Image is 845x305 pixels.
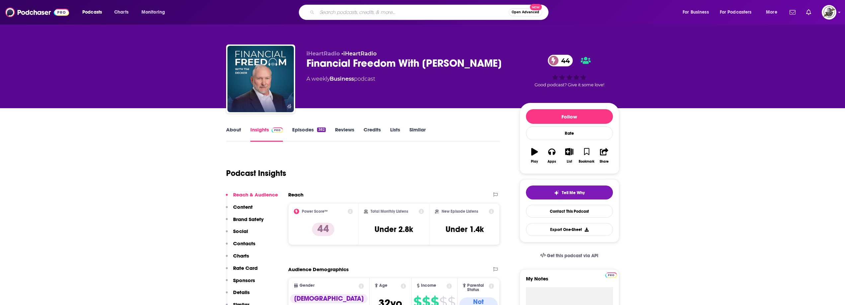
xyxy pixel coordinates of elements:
a: iHeartRadio [343,50,377,57]
span: Age [379,283,387,288]
div: Play [531,160,538,164]
span: iHeartRadio [306,50,340,57]
img: User Profile [822,5,836,20]
a: Credits [364,126,381,142]
a: Get this podcast via API [535,248,604,264]
div: [DEMOGRAPHIC_DATA] [290,294,368,303]
p: Rate Card [233,265,258,271]
h2: Audience Demographics [288,266,349,272]
span: Tell Me Why [562,190,585,195]
p: Details [233,289,250,295]
span: Charts [114,8,128,17]
h3: Under 2.8k [375,224,413,234]
p: Content [233,204,253,210]
a: Show notifications dropdown [787,7,798,18]
button: Play [526,144,543,168]
div: Search podcasts, credits, & more... [305,5,555,20]
button: open menu [716,7,761,18]
p: Brand Safety [233,216,264,222]
button: Export One-Sheet [526,223,613,236]
span: Parental Status [467,283,488,292]
button: Open AdvancedNew [509,8,542,16]
div: Apps [548,160,556,164]
img: Podchaser - Follow, Share and Rate Podcasts [5,6,69,19]
p: Social [233,228,248,234]
div: A weekly podcast [306,75,375,83]
span: Get this podcast via API [547,253,598,259]
div: 44Good podcast? Give it some love! [520,50,619,92]
button: Rate Card [226,265,258,277]
p: Reach & Audience [233,191,278,198]
span: Monitoring [141,8,165,17]
a: Pro website [605,271,617,278]
button: Apps [543,144,560,168]
a: Contact This Podcast [526,205,613,218]
button: Details [226,289,250,301]
a: About [226,126,241,142]
button: Reach & Audience [226,191,278,204]
div: 382 [317,127,325,132]
h2: New Episode Listens [442,209,478,214]
button: Share [595,144,613,168]
p: Sponsors [233,277,255,283]
span: Open Advanced [512,11,539,14]
a: Episodes382 [292,126,325,142]
span: For Podcasters [720,8,752,17]
img: Podchaser Pro [272,127,283,133]
button: open menu [78,7,111,18]
button: open menu [137,7,174,18]
button: Bookmark [578,144,595,168]
a: Business [330,76,354,82]
span: 44 [554,55,573,66]
a: 44 [548,55,573,66]
p: Contacts [233,240,255,247]
div: List [567,160,572,164]
span: More [766,8,777,17]
div: Rate [526,126,613,140]
a: Reviews [335,126,354,142]
button: Brand Safety [226,216,264,228]
button: open menu [761,7,786,18]
h1: Podcast Insights [226,168,286,178]
span: Logged in as PodProMaxBooking [822,5,836,20]
a: Similar [409,126,426,142]
button: Social [226,228,248,240]
p: Charts [233,253,249,259]
a: Charts [110,7,132,18]
div: Share [600,160,609,164]
a: Lists [390,126,400,142]
a: InsightsPodchaser Pro [250,126,283,142]
span: Income [421,283,436,288]
label: My Notes [526,275,613,287]
h2: Total Monthly Listens [371,209,408,214]
span: New [530,4,542,10]
span: Gender [299,283,314,288]
div: Bookmark [579,160,594,164]
button: Sponsors [226,277,255,289]
button: open menu [678,7,717,18]
input: Search podcasts, credits, & more... [317,7,509,18]
button: Show profile menu [822,5,836,20]
span: • [341,50,377,57]
span: Good podcast? Give it some love! [535,82,604,87]
h2: Power Score™ [302,209,328,214]
a: Show notifications dropdown [803,7,814,18]
span: For Business [683,8,709,17]
img: Podchaser Pro [605,272,617,278]
button: Follow [526,109,613,124]
button: Contacts [226,240,255,253]
img: tell me why sparkle [554,190,559,195]
p: 44 [312,223,334,236]
img: Financial Freedom With Tim Decker [227,46,294,112]
button: tell me why sparkleTell Me Why [526,186,613,199]
span: Podcasts [82,8,102,17]
button: Charts [226,253,249,265]
button: List [560,144,578,168]
h3: Under 1.4k [446,224,484,234]
button: Content [226,204,253,216]
h2: Reach [288,191,303,198]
